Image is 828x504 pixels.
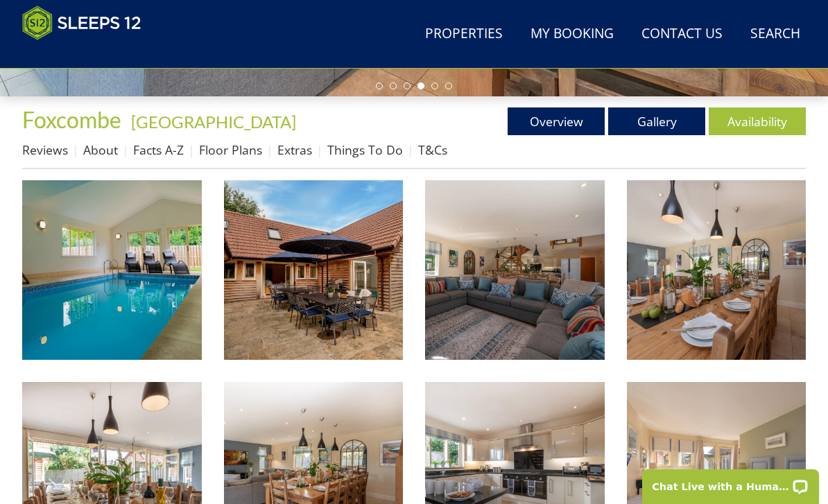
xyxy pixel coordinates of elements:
a: My Booking [525,19,619,50]
img: Foxcombe - Enjoy unhurried barbecues on warmer days [224,180,404,360]
iframe: LiveChat chat widget [633,460,828,504]
a: Gallery [608,107,705,135]
a: Availability [709,107,806,135]
img: Foxcombe - Snuggle up on the sofas at one end of the open plan living/entertaining space [425,180,605,360]
a: Overview [508,107,605,135]
img: Foxcombe - This luxury large group holiday house sleeps 14 and has a private indoor pool [22,180,202,360]
a: Reviews [22,141,68,158]
a: T&Cs [418,141,447,158]
span: - [126,112,296,132]
img: Sleeps 12 [22,6,141,40]
iframe: Customer reviews powered by Trustpilot [15,49,161,60]
a: Foxcombe [22,106,126,133]
span: Foxcombe [22,106,121,133]
a: Facts A-Z [133,141,184,158]
a: Contact Us [636,19,728,50]
a: Floor Plans [199,141,262,158]
a: [GEOGRAPHIC_DATA] [131,112,296,132]
img: Foxcombe - Come and celebrate that special birthday or anniversary! [627,180,807,360]
a: Search [745,19,806,50]
a: Things To Do [327,141,403,158]
a: Properties [420,19,508,50]
a: About [83,141,118,158]
a: Extras [277,141,312,158]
